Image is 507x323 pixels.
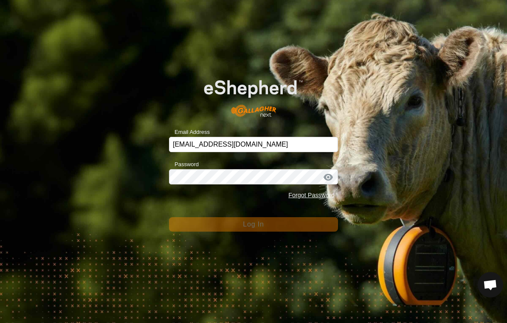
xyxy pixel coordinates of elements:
img: E-shepherd Logo [186,66,321,124]
input: Email Address [169,137,338,152]
span: Log In [243,221,264,228]
div: Open chat [478,272,503,297]
label: Email Address [169,128,210,136]
label: Password [169,160,199,169]
button: Log In [169,217,338,232]
a: Forgot Password [288,192,335,198]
